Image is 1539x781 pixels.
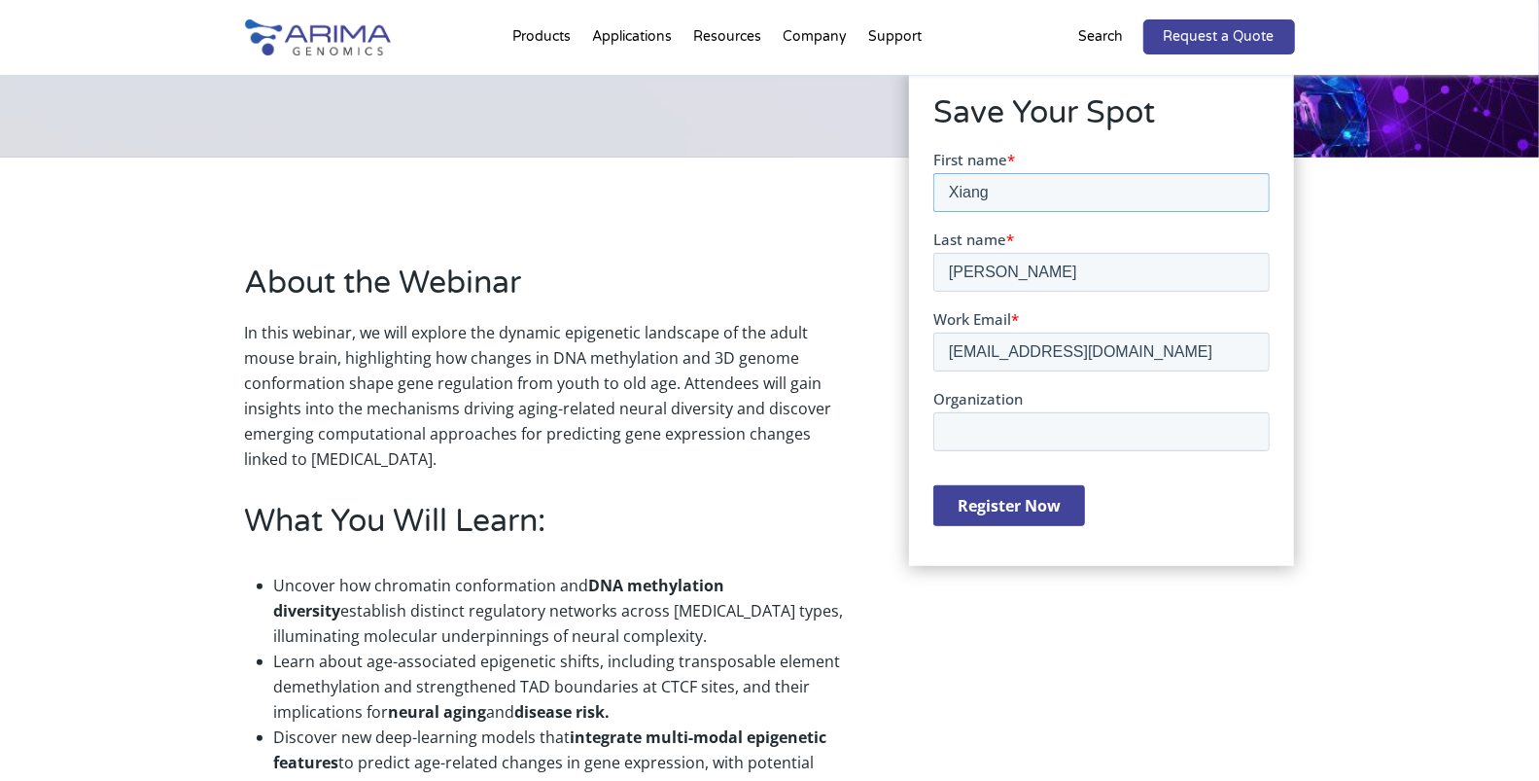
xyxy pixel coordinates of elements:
[245,500,852,558] h2: What You Will Learn:
[245,19,391,55] img: Arima-Genomics-logo
[274,649,852,725] li: Learn about age-associated epigenetic shifts, including transposable element demethylation and st...
[274,573,852,649] li: Uncover how chromatin conformation and establish distinct regulatory networks across [MEDICAL_DAT...
[933,91,1270,150] h2: Save Your Spot
[245,262,852,320] h2: About the Webinar
[1143,19,1295,54] a: Request a Quote
[933,150,1270,542] iframe: Form 0
[389,701,487,723] strong: neural aging
[1079,24,1124,50] p: Search
[515,701,611,723] strong: disease risk.
[245,320,852,472] p: In this webinar, we will explore the dynamic epigenetic landscape of the adult mouse brain, highl...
